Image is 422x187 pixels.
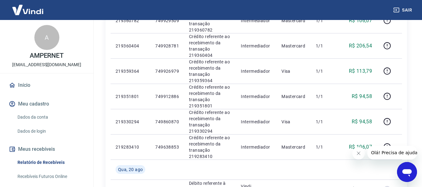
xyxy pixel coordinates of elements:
[352,118,372,125] p: R$ 94,58
[189,109,231,134] p: Crédito referente ao recebimento da transação 219330294
[316,68,334,74] p: 1/1
[116,68,145,74] p: 219359364
[349,17,372,24] p: R$ 106,07
[281,93,306,100] p: Mastercard
[34,25,59,50] div: A
[116,43,145,49] p: 219360404
[241,119,271,125] p: Intermediador
[316,43,334,49] p: 1/1
[155,68,179,74] p: 749926979
[367,146,417,160] iframe: Mensagem da empresa
[4,4,52,9] span: Olá! Precisa de ajuda?
[189,135,231,160] p: Crédito referente ao recebimento da transação 219283410
[316,119,334,125] p: 1/1
[7,78,86,92] a: Início
[155,144,179,150] p: 749638853
[12,62,81,68] p: [EMAIL_ADDRESS][DOMAIN_NAME]
[281,119,306,125] p: Visa
[241,17,271,24] p: Intermediador
[155,17,179,24] p: 749929509
[15,125,86,138] a: Dados de login
[349,67,372,75] p: R$ 113,79
[118,166,143,173] span: Qua, 20 ago
[352,147,365,160] iframe: Fechar mensagem
[7,0,48,19] img: Vindi
[189,8,231,33] p: Crédito referente ao recebimento da transação 219360782
[30,52,64,59] p: AMPERNET
[281,68,306,74] p: Visa
[316,144,334,150] p: 1/1
[116,144,145,150] p: 219283410
[392,4,415,16] button: Sair
[349,143,372,151] p: R$ 106,07
[189,33,231,58] p: Crédito referente ao recebimento da transação 219360404
[316,17,334,24] p: 1/1
[15,111,86,124] a: Dados da conta
[7,97,86,111] button: Meu cadastro
[241,43,271,49] p: Intermediador
[281,43,306,49] p: Mastercard
[241,68,271,74] p: Intermediador
[189,84,231,109] p: Crédito referente ao recebimento da transação 219351801
[349,42,372,50] p: R$ 206,54
[116,93,145,100] p: 219351801
[397,162,417,182] iframe: Botão para abrir a janela de mensagens
[241,144,271,150] p: Intermediador
[15,156,86,169] a: Relatório de Recebíveis
[116,119,145,125] p: 219330294
[155,119,179,125] p: 749860870
[155,43,179,49] p: 749928781
[316,93,334,100] p: 1/1
[155,93,179,100] p: 749912886
[189,59,231,84] p: Crédito referente ao recebimento da transação 219359364
[15,170,86,183] a: Recebíveis Futuros Online
[7,142,86,156] button: Meus recebíveis
[241,93,271,100] p: Intermediador
[116,17,145,24] p: 219360782
[352,93,372,100] p: R$ 94,58
[281,17,306,24] p: Mastercard
[281,144,306,150] p: Mastercard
